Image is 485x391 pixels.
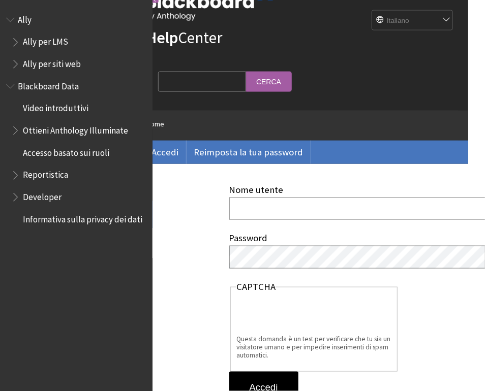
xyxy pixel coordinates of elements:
[146,27,178,48] strong: Help
[18,78,79,91] span: Blackboard Data
[23,34,68,47] span: Ally per LMS
[18,11,32,25] span: Ally
[23,122,128,136] span: Ottieni Anthology Illuminate
[144,141,186,164] a: Accedi
[236,335,391,359] div: Questa domanda è un test per verificare che tu sia un visitatore umano e per impedire inserimenti...
[229,232,268,244] label: Password
[186,141,311,164] a: Reimposta la tua password
[229,184,284,195] label: Nome utente
[23,144,109,158] span: Accesso basato sui ruoli
[246,72,292,91] input: Cerca
[146,27,222,48] a: HelpCenter
[23,188,62,202] span: Developer
[372,11,453,31] select: Site Language Selector
[23,211,142,224] span: Informativa sulla privacy dei dati
[6,78,146,228] nav: Book outline for Anthology Illuminate
[23,100,88,114] span: Video introduttivi
[146,118,164,131] a: Home
[23,167,68,180] span: Reportistica
[23,55,81,69] span: Ally per siti web
[236,296,391,335] iframe: reCAPTCHA
[6,11,146,73] nav: Book outline for Anthology Ally Help
[236,281,276,292] legend: CAPTCHA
